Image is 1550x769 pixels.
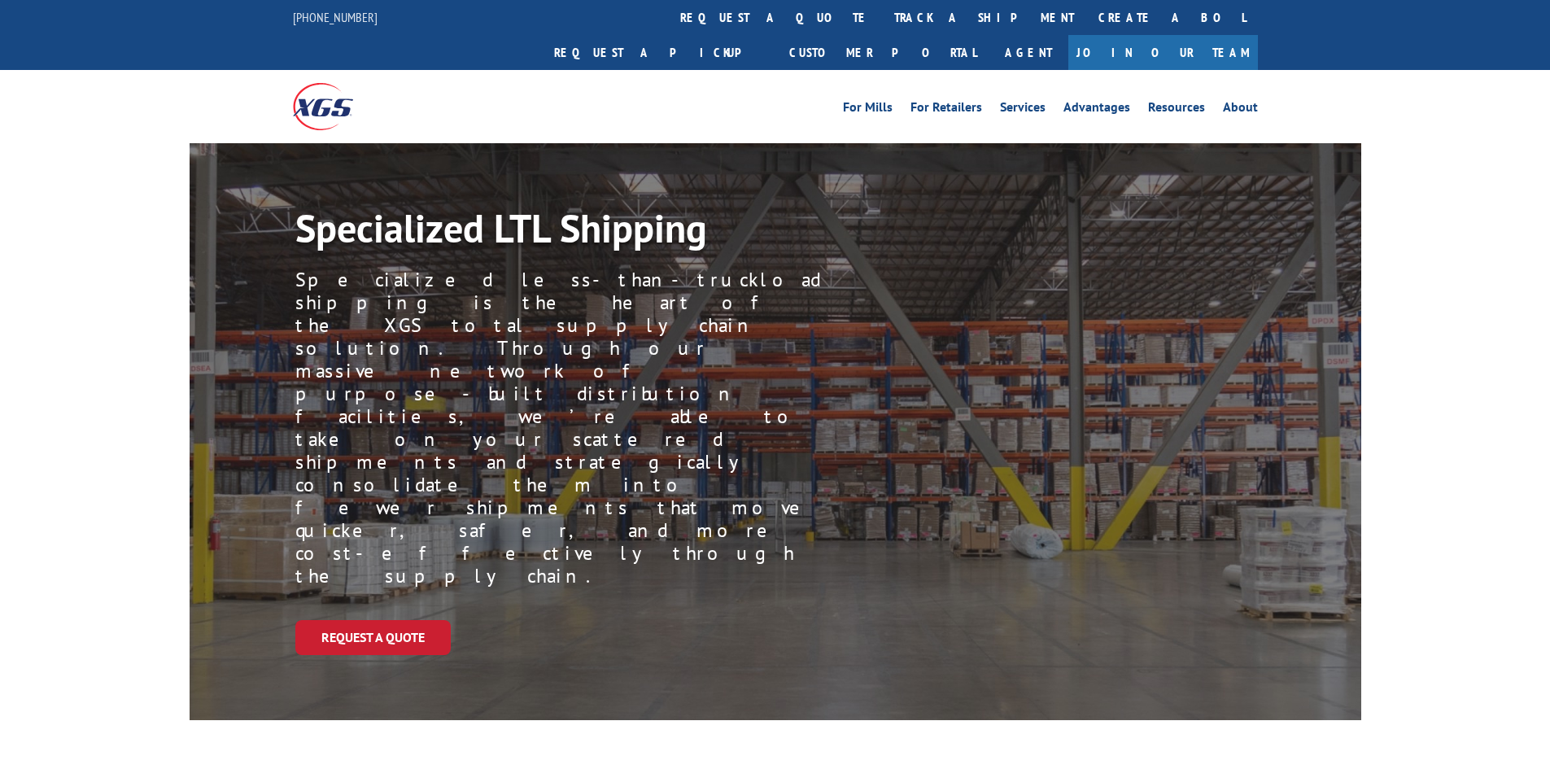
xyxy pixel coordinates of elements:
a: About [1223,101,1258,119]
a: Request a Quote [295,620,451,655]
h1: Specialized LTL Shipping [295,208,792,256]
a: Resources [1148,101,1205,119]
a: Advantages [1063,101,1130,119]
a: Services [1000,101,1046,119]
a: Join Our Team [1068,35,1258,70]
a: [PHONE_NUMBER] [293,9,378,25]
a: Agent [989,35,1068,70]
a: Request a pickup [542,35,777,70]
a: For Mills [843,101,893,119]
a: For Retailers [910,101,982,119]
p: Specialized less-than-truckload shipping is the heart of the XGS total supply chain solution. Thr... [295,269,832,588]
a: Customer Portal [777,35,989,70]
